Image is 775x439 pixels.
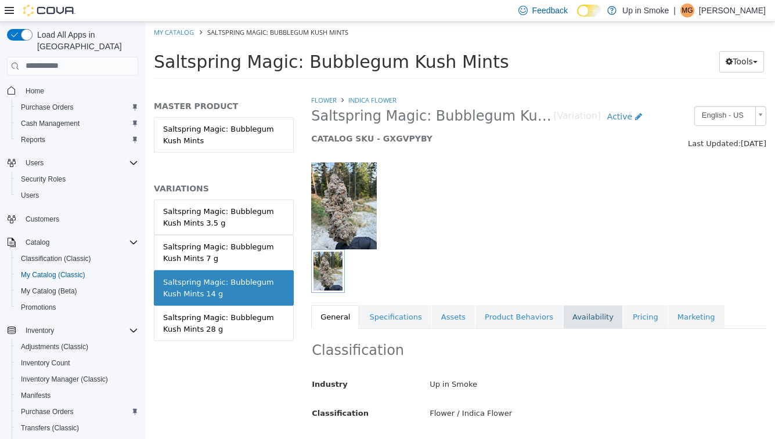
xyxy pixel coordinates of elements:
span: Promotions [16,300,138,314]
span: Catalog [26,238,49,247]
p: Up in Smoke [622,3,669,17]
span: [DATE] [596,117,621,126]
span: Security Roles [16,172,138,186]
a: Transfers (Classic) [16,421,84,435]
button: Promotions [12,299,143,315]
span: Purchase Orders [21,103,74,112]
span: Classification (Classic) [16,252,138,266]
h5: CATALOG SKU - GXGVPYBY [166,111,503,122]
button: Purchase Orders [12,99,143,115]
span: Inventory Count [21,358,70,368]
span: Classification [167,387,224,396]
span: Users [21,156,138,170]
button: Manifests [12,387,143,404]
span: Promotions [21,303,56,312]
span: Catalog [21,235,138,249]
a: Inventory Manager (Classic) [16,372,113,386]
span: MG [682,3,693,17]
span: My Catalog (Classic) [21,270,85,280]
button: Transfers (Classic) [12,420,143,436]
button: Users [21,156,48,170]
div: Saltspring Magic: Bubblegum Kush Mints 14 g [18,255,139,277]
div: Saltspring Magic: Bubblegum Kush Mints 7 g [18,219,139,242]
span: Home [21,84,138,98]
button: Tools [574,29,619,50]
button: My Catalog (Beta) [12,283,143,299]
span: Purchase Orders [21,407,74,416]
a: Saltspring Magic: Bubblegum Kush Mints [9,95,149,130]
span: Inventory Manager (Classic) [21,375,108,384]
p: | [673,3,676,17]
span: Adjustments (Classic) [16,340,138,354]
a: Indica Flower [203,74,251,82]
span: Purchase Orders [16,405,138,419]
span: My Catalog (Beta) [21,286,77,296]
a: Users [16,188,44,202]
button: Users [2,155,143,171]
span: Active [462,90,487,99]
button: Cash Management [12,115,143,132]
a: Adjustments (Classic) [16,340,93,354]
p: [PERSON_NAME] [699,3,766,17]
span: Reports [21,135,45,144]
span: Cash Management [16,117,138,130]
h2: Classification [167,320,621,338]
span: Inventory Manager (Classic) [16,372,138,386]
button: Adjustments (Classic) [12,339,143,355]
span: Saltspring Magic: Bubblegum Kush Mints 14 g [166,85,408,103]
div: Flower / Indica Flower [276,382,629,402]
span: Manifests [16,389,138,402]
a: Cash Management [16,117,84,130]
span: Industry [167,358,203,367]
button: Inventory Count [12,355,143,371]
span: Users [26,158,44,168]
div: Up in Smoke [276,353,629,373]
div: Saltspring Magic: Bubblegum Kush Mints 28 g [18,290,139,313]
span: Transfers (Classic) [16,421,138,435]
div: Matthew Greenwood [680,3,694,17]
a: Customers [21,212,64,226]
a: English - US [549,84,621,104]
button: Inventory [21,324,59,338]
span: Cash Management [21,119,80,128]
span: Adjustments (Classic) [21,342,88,351]
button: My Catalog (Classic) [12,267,143,283]
button: Security Roles [12,171,143,187]
span: Last Updated: [543,117,596,126]
button: Classification (Classic) [12,251,143,267]
span: Customers [26,215,59,224]
h5: VARIATIONS [9,161,149,172]
a: Pricing [478,283,522,307]
span: My Catalog (Classic) [16,268,138,282]
span: My Catalog (Beta) [16,284,138,298]
span: Inventory Count [16,356,138,370]
button: Catalog [2,234,143,251]
a: Assets [287,283,330,307]
button: Home [2,82,143,99]
a: My Catalog (Classic) [16,268,90,282]
button: Purchase Orders [12,404,143,420]
a: Specifications [215,283,286,307]
span: Load All Apps in [GEOGRAPHIC_DATA] [33,29,138,52]
a: Availability [418,283,478,307]
img: Cova [23,5,75,16]
img: 150 [166,140,232,227]
button: Inventory [2,322,143,339]
a: General [166,283,214,307]
button: Inventory Manager (Classic) [12,371,143,387]
span: Security Roles [21,175,66,184]
button: Reports [12,132,143,148]
a: Purchase Orders [16,405,78,419]
span: Purchase Orders [16,100,138,114]
iframe: To enrich screen reader interactions, please activate Accessibility in Grammarly extension settings [145,22,775,439]
span: Home [26,86,44,96]
h5: MASTER PRODUCT [9,79,149,89]
span: English - US [550,85,605,103]
span: Users [21,191,39,200]
span: Users [16,188,138,202]
a: My Catalog (Beta) [16,284,82,298]
span: Manifests [21,391,51,400]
